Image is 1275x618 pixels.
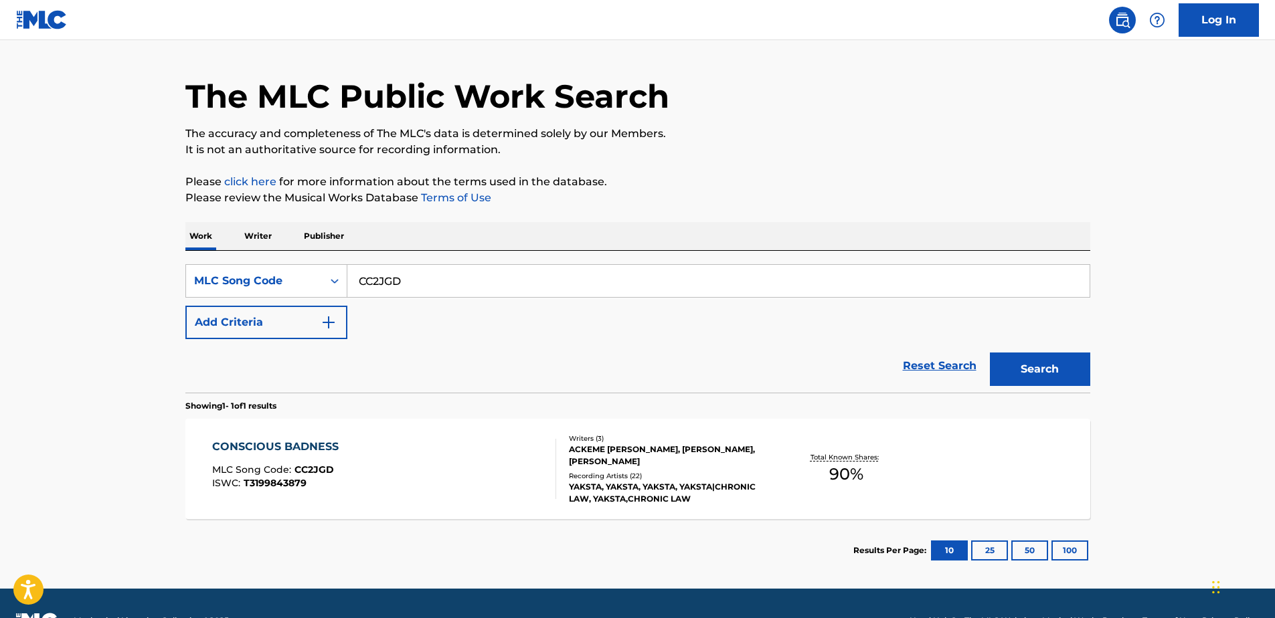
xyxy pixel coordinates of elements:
div: Drag [1212,567,1220,607]
span: CC2JGD [294,463,334,476]
img: MLC Logo [16,10,68,29]
div: CONSCIOUS BADNESS [212,439,345,455]
form: Search Form [185,264,1090,393]
div: MLC Song Code [194,273,315,289]
iframe: Chat Widget [1208,554,1275,618]
button: 25 [971,540,1008,560]
span: 90 % [829,462,863,486]
p: Showing 1 - 1 of 1 results [185,400,276,412]
button: 10 [931,540,968,560]
p: Please review the Musical Works Database [185,190,1090,206]
a: Public Search [1109,7,1136,33]
p: Work [185,222,216,250]
button: Search [990,352,1090,386]
a: Terms of Use [418,191,491,204]
div: Writers ( 3 ) [569,433,771,443]
button: 100 [1051,540,1088,560]
p: Publisher [300,222,348,250]
a: click here [224,175,276,188]
div: Help [1144,7,1171,33]
div: Recording Artists ( 22 ) [569,471,771,481]
a: Log In [1179,3,1259,37]
p: Total Known Shares: [811,452,882,462]
span: MLC Song Code : [212,463,294,476]
p: Writer [240,222,276,250]
div: ACKEME [PERSON_NAME], [PERSON_NAME], [PERSON_NAME] [569,443,771,468]
a: CONSCIOUS BADNESSMLC Song Code:CC2JGDISWC:T3199843879Writers (3)ACKEME [PERSON_NAME], [PERSON_NAM... [185,419,1090,519]
button: Add Criteria [185,306,347,339]
img: help [1149,12,1165,28]
img: search [1114,12,1130,28]
button: 50 [1011,540,1048,560]
span: ISWC : [212,477,244,489]
h1: The MLC Public Work Search [185,76,669,116]
span: T3199843879 [244,477,307,489]
p: The accuracy and completeness of The MLC's data is determined solely by our Members. [185,126,1090,142]
p: Please for more information about the terms used in the database. [185,174,1090,190]
img: 9d2ae6d4665cec9f34b9.svg [321,314,337,330]
div: YAKSTA, YAKSTA, YAKSTA, YAKSTA|CHRONIC LAW, YAKSTA,CHRONIC LAW [569,481,771,505]
a: Reset Search [896,351,983,381]
p: Results Per Page: [853,544,930,556]
p: It is not an authoritative source for recording information. [185,142,1090,158]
